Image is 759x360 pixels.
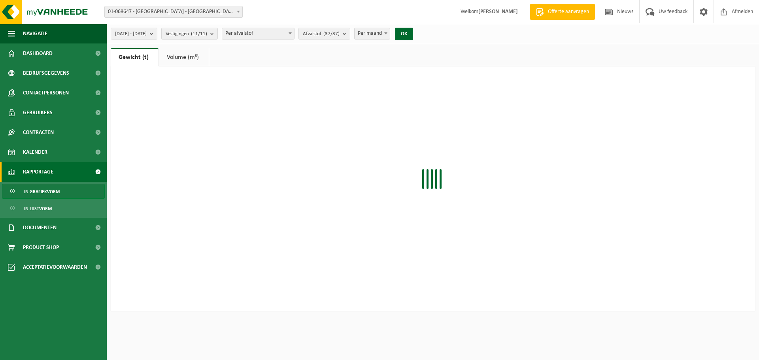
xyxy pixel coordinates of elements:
[2,184,105,199] a: In grafiekvorm
[24,201,52,216] span: In lijstvorm
[104,6,243,18] span: 01-068647 - IVLA - OUDENAARDE
[111,28,157,40] button: [DATE] - [DATE]
[546,8,591,16] span: Offerte aanvragen
[222,28,295,40] span: Per afvalstof
[23,83,69,103] span: Contactpersonen
[23,24,47,43] span: Navigatie
[298,28,350,40] button: Afvalstof(37/37)
[115,28,147,40] span: [DATE] - [DATE]
[105,6,242,17] span: 01-068647 - IVLA - OUDENAARDE
[191,31,207,36] count: (11/11)
[23,103,53,123] span: Gebruikers
[24,184,60,199] span: In grafiekvorm
[530,4,595,20] a: Offerte aanvragen
[23,218,57,237] span: Documenten
[303,28,340,40] span: Afvalstof
[23,257,87,277] span: Acceptatievoorwaarden
[323,31,340,36] count: (37/37)
[222,28,294,39] span: Per afvalstof
[23,43,53,63] span: Dashboard
[161,28,218,40] button: Vestigingen(11/11)
[166,28,207,40] span: Vestigingen
[23,237,59,257] span: Product Shop
[23,142,47,162] span: Kalender
[355,28,390,39] span: Per maand
[111,48,159,66] a: Gewicht (t)
[159,48,209,66] a: Volume (m³)
[395,28,413,40] button: OK
[478,9,518,15] strong: [PERSON_NAME]
[23,63,69,83] span: Bedrijfsgegevens
[23,123,54,142] span: Contracten
[23,162,53,182] span: Rapportage
[2,201,105,216] a: In lijstvorm
[354,28,390,40] span: Per maand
